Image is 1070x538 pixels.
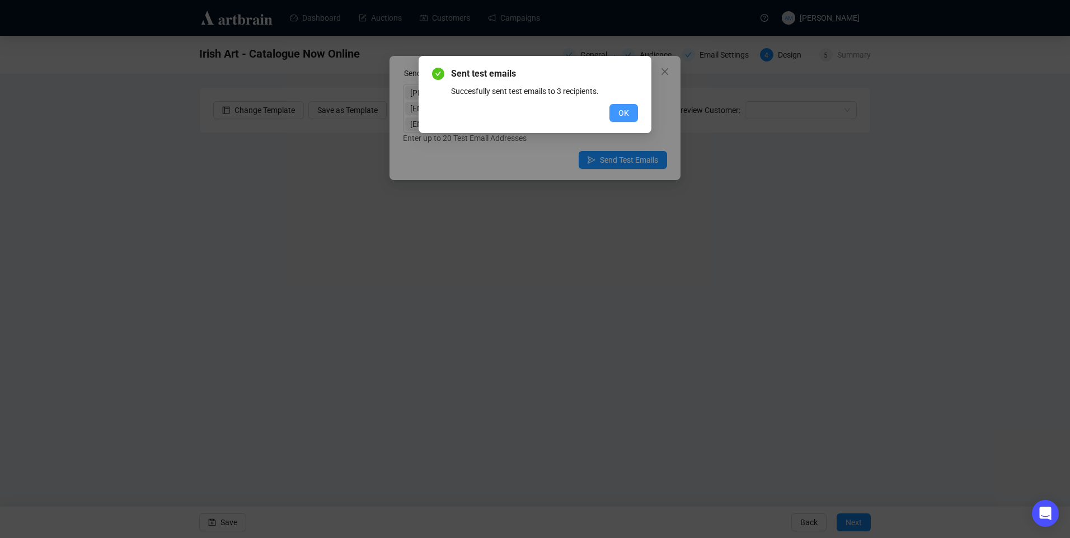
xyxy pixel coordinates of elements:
div: Open Intercom Messenger [1032,500,1059,527]
span: Sent test emails [451,67,638,81]
span: check-circle [432,68,444,80]
div: Succesfully sent test emails to 3 recipients. [451,85,638,97]
button: OK [609,104,638,122]
span: OK [618,107,629,119]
